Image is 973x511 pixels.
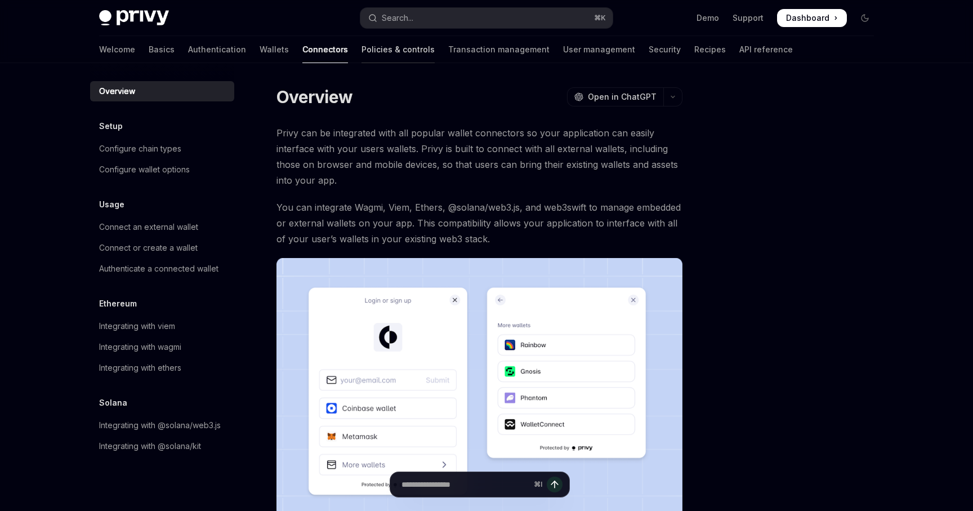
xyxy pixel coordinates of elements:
[361,36,435,63] a: Policies & controls
[99,361,181,375] div: Integrating with ethers
[90,139,234,159] a: Configure chain types
[567,87,663,106] button: Open in ChatGPT
[99,198,124,211] h5: Usage
[733,12,764,24] a: Support
[276,199,682,247] span: You can integrate Wagmi, Viem, Ethers, @solana/web3.js, and web3swift to manage embedded or exter...
[594,14,606,23] span: ⌘ K
[99,220,198,234] div: Connect an external wallet
[260,36,289,63] a: Wallets
[90,259,234,279] a: Authenticate a connected wallet
[401,472,529,497] input: Ask a question...
[563,36,635,63] a: User management
[99,119,123,133] h5: Setup
[448,36,550,63] a: Transaction management
[188,36,246,63] a: Authentication
[90,217,234,237] a: Connect an external wallet
[90,238,234,258] a: Connect or create a wallet
[99,319,175,333] div: Integrating with viem
[99,262,218,276] div: Authenticate a connected wallet
[99,419,221,432] div: Integrating with @solana/web3.js
[90,316,234,336] a: Integrating with viem
[99,241,198,255] div: Connect or create a wallet
[697,12,719,24] a: Demo
[90,81,234,101] a: Overview
[90,415,234,436] a: Integrating with @solana/web3.js
[99,340,181,354] div: Integrating with wagmi
[856,9,874,27] button: Toggle dark mode
[360,8,613,28] button: Open search
[276,87,352,107] h1: Overview
[739,36,793,63] a: API reference
[90,337,234,357] a: Integrating with wagmi
[99,142,181,155] div: Configure chain types
[276,125,682,188] span: Privy can be integrated with all popular wallet connectors so your application can easily interfa...
[90,358,234,378] a: Integrating with ethers
[99,396,127,410] h5: Solana
[302,36,348,63] a: Connectors
[649,36,681,63] a: Security
[149,36,175,63] a: Basics
[547,477,563,492] button: Send message
[90,436,234,456] a: Integrating with @solana/kit
[588,91,657,103] span: Open in ChatGPT
[382,11,413,25] div: Search...
[99,163,190,176] div: Configure wallet options
[786,12,829,24] span: Dashboard
[90,159,234,180] a: Configure wallet options
[99,297,137,310] h5: Ethereum
[777,9,847,27] a: Dashboard
[99,439,201,453] div: Integrating with @solana/kit
[99,36,135,63] a: Welcome
[694,36,726,63] a: Recipes
[99,10,169,26] img: dark logo
[99,85,135,98] div: Overview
